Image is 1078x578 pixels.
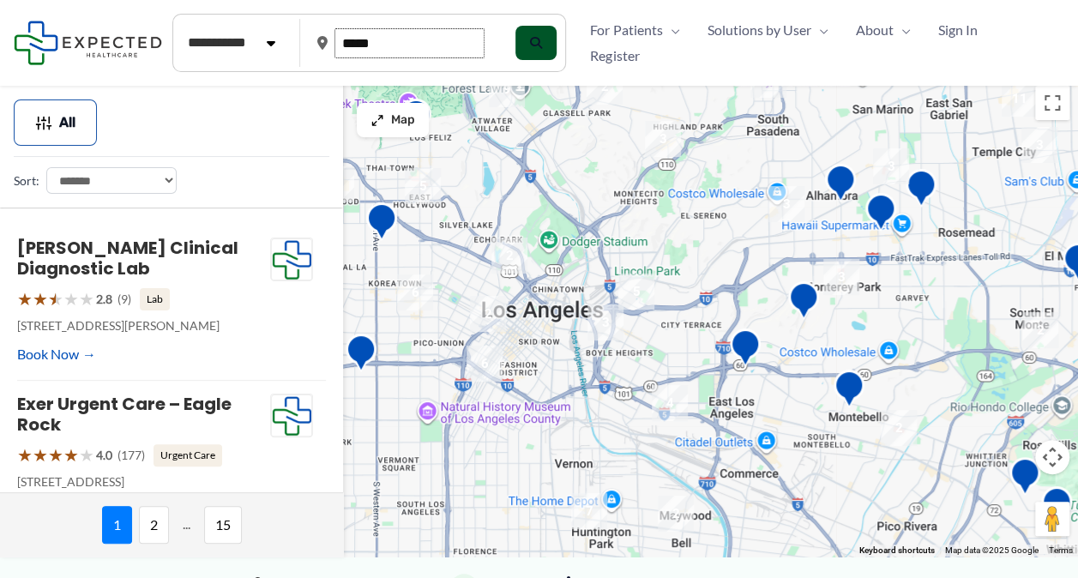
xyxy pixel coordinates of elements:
span: ★ [17,439,33,471]
span: Sign In [937,17,977,43]
div: 4 [645,378,695,428]
span: 15 [204,506,242,544]
div: 3 [744,55,793,105]
span: ★ [63,439,79,471]
span: ★ [48,283,63,315]
span: ★ [33,439,48,471]
button: Map camera controls [1035,440,1069,474]
span: All [59,117,75,129]
a: [PERSON_NAME] Clinical Diagnostic Lab [17,236,238,280]
div: 2 [485,231,534,280]
span: About [855,17,893,43]
div: 6 [460,339,509,388]
div: Western Diagnostic Radiology by RADDICO &#8211; Central LA [359,196,404,253]
span: (9) [117,288,131,310]
a: Exer Urgent Care – Eagle Rock [17,392,232,437]
div: 2 [1015,305,1065,355]
span: Solutions by User [707,17,810,43]
span: Register [590,43,639,69]
p: [STREET_ADDRESS][PERSON_NAME] [17,315,270,337]
button: All [14,99,97,146]
div: Edward R. Roybal Comprehensive Health Center [723,322,768,379]
div: Montebello Advanced Imaging [827,363,871,420]
div: 9 [482,64,532,114]
div: 2 [874,403,924,453]
div: 5 [398,161,448,211]
a: Terms (opens in new tab) [1049,545,1073,555]
div: Montes Medical Group, Inc. [1003,450,1047,508]
span: ★ [48,439,63,471]
span: ★ [63,283,79,315]
div: 7 [564,486,614,536]
div: 3 [1015,120,1064,170]
p: [STREET_ADDRESS] [17,471,270,493]
a: Book Now [17,341,96,367]
label: Sort: [14,170,39,192]
span: Map [391,113,415,128]
span: Menu Toggle [810,17,828,43]
div: 5 [611,267,661,316]
span: ★ [79,283,94,315]
span: 4.0 [96,444,112,467]
a: Solutions by UserMenu Toggle [693,17,841,43]
div: 6 [390,268,440,317]
span: Map data ©2025 Google [945,545,1039,555]
img: Maximize [370,113,384,127]
div: 11 [995,74,1045,123]
span: For Patients [590,17,662,43]
div: 2 [311,160,361,209]
img: Filter [35,114,52,131]
span: Lab [140,288,170,310]
div: 3 [581,298,630,347]
span: 2.8 [96,288,112,310]
span: ★ [79,439,94,471]
div: 3 [816,252,866,302]
a: Sign In [924,17,991,43]
div: Western Convalescent Hospital [339,327,383,384]
span: ★ [33,283,48,315]
span: Menu Toggle [662,17,679,43]
button: Keyboard shortcuts [859,545,935,557]
span: 1 [102,506,132,544]
div: Monterey Park Hospital AHMC [781,274,826,332]
div: Hd Diagnostic Imaging [394,92,438,149]
span: Menu Toggle [893,17,910,43]
img: Expected Healthcare Logo [271,394,312,437]
div: 3 [762,179,811,229]
div: 3 [866,141,916,191]
span: ... [176,506,197,544]
a: Register [576,43,653,69]
span: Urgent Care [154,444,222,467]
div: 3 [638,114,688,164]
img: Expected Healthcare Logo [271,238,312,281]
a: For PatientsMenu Toggle [576,17,693,43]
div: Diagnostic Medical Group [899,162,943,220]
div: Synergy Imaging Center [858,186,903,244]
div: Pacific Medical Imaging [818,157,863,214]
button: Drag Pegman onto the map to open Street View [1035,502,1069,536]
img: Expected Healthcare Logo - side, dark font, small [14,21,162,64]
span: 2 [139,506,169,544]
button: Toggle fullscreen view [1035,86,1069,120]
span: ★ [17,283,33,315]
span: (177) [117,444,145,467]
div: 2 [580,62,629,111]
button: Map [357,103,429,137]
div: 2 [463,289,513,339]
a: AboutMenu Toggle [841,17,924,43]
div: 2 [651,489,701,539]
